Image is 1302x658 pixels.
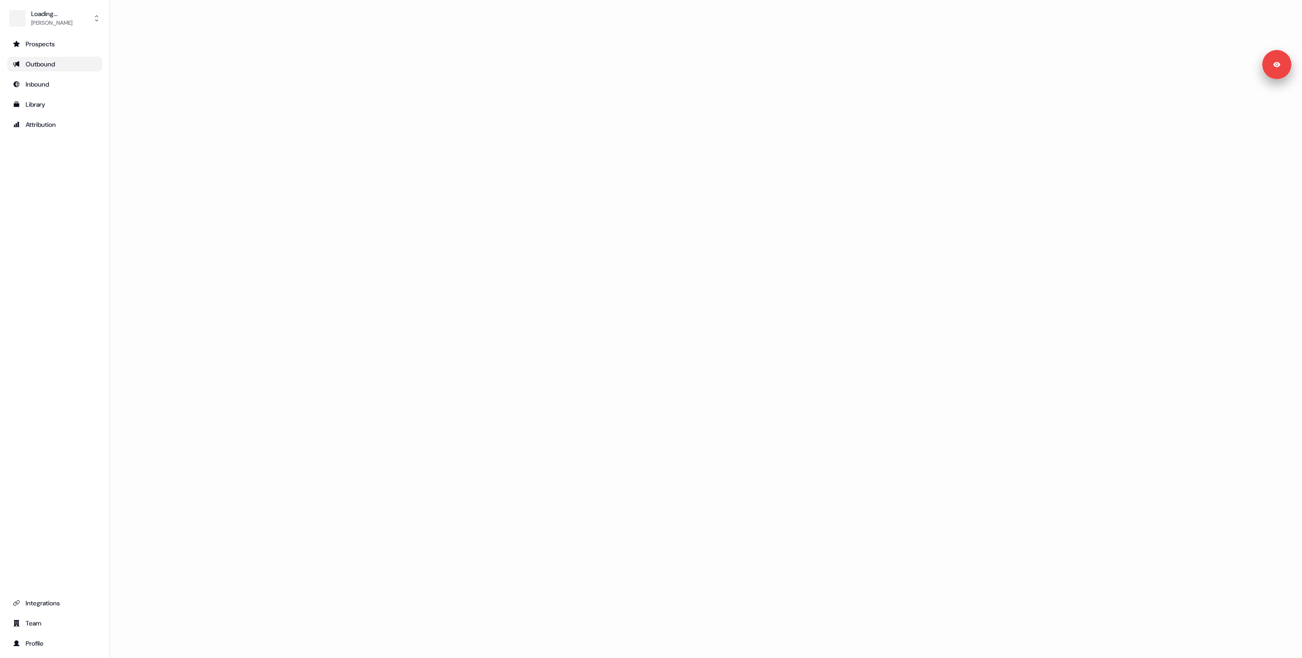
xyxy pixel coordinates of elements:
[13,120,97,129] div: Attribution
[7,97,102,112] a: Go to templates
[13,598,97,608] div: Integrations
[7,57,102,71] a: Go to outbound experience
[7,7,102,29] button: Loading...[PERSON_NAME]
[13,80,97,89] div: Inbound
[7,616,102,631] a: Go to team
[13,639,97,648] div: Profile
[7,636,102,651] a: Go to profile
[31,18,72,27] div: [PERSON_NAME]
[7,37,102,51] a: Go to prospects
[7,77,102,92] a: Go to Inbound
[13,619,97,628] div: Team
[7,596,102,610] a: Go to integrations
[13,60,97,69] div: Outbound
[13,100,97,109] div: Library
[31,9,72,18] div: Loading...
[7,117,102,132] a: Go to attribution
[13,39,97,49] div: Prospects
